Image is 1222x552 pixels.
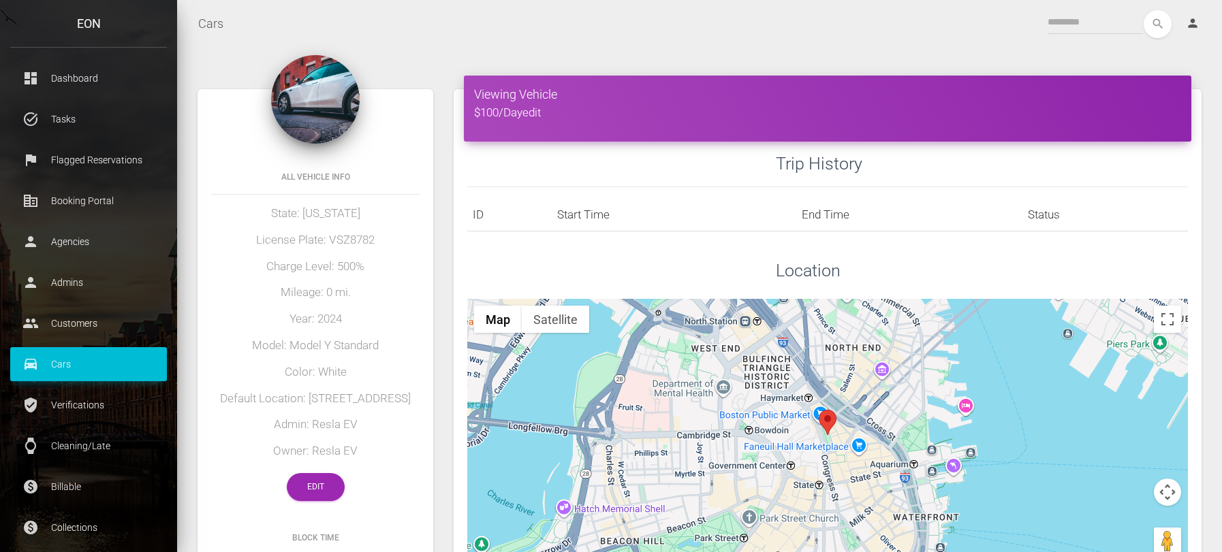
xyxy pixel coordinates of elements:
button: Map camera controls [1154,478,1181,506]
button: search [1144,10,1172,38]
a: verified_user Verifications [10,388,167,422]
a: watch Cleaning/Late [10,429,167,463]
a: paid Collections [10,510,167,545]
a: flag Flagged Reservations [10,143,167,177]
a: edit [522,105,541,119]
h5: Mileage: 0 mi. [211,285,420,301]
h5: Model: Model Y Standard [211,338,420,354]
a: corporate_fare Booking Portal [10,184,167,218]
h5: State: [US_STATE] [211,206,420,222]
th: Start Time [552,198,796,231]
a: drive_eta Cars [10,347,167,381]
img: 168.jpg [271,55,360,144]
i: person [1186,16,1200,30]
th: End Time [796,198,1022,231]
h3: Trip History [776,152,1188,176]
th: Status [1022,198,1188,231]
h6: All Vehicle Info [211,171,420,183]
p: Dashboard [20,68,157,88]
h3: Location [776,259,1188,282]
h5: Default Location: [STREET_ADDRESS] [211,391,420,407]
a: Edit [287,473,345,501]
a: Cars [198,7,223,41]
p: Admins [20,272,157,293]
button: Show street map [474,306,522,333]
h4: Viewing Vehicle [474,86,1181,103]
h6: Block Time [211,532,420,544]
h5: Color: White [211,364,420,380]
th: ID [467,198,552,231]
button: Show satellite imagery [522,306,589,333]
button: Toggle fullscreen view [1154,306,1181,333]
a: person [1176,10,1212,37]
a: people Customers [10,306,167,340]
h5: Owner: Resla EV [211,443,420,459]
a: paid Billable [10,470,167,504]
p: Collections [20,517,157,538]
p: Customers [20,313,157,334]
h5: Charge Level: 500% [211,259,420,275]
h5: Admin: Resla EV [211,417,420,433]
p: Tasks [20,109,157,129]
a: person Agencies [10,225,167,259]
p: Agencies [20,231,157,252]
p: Billable [20,476,157,497]
h5: Year: 2024 [211,311,420,327]
a: person Admins [10,265,167,299]
p: Verifications [20,395,157,415]
a: dashboard Dashboard [10,61,167,95]
p: Cleaning/Late [20,436,157,456]
h5: $100/Day [474,105,1181,121]
p: Flagged Reservations [20,150,157,170]
a: task_alt Tasks [10,102,167,136]
p: Booking Portal [20,191,157,211]
h5: License Plate: VSZ8782 [211,232,420,248]
p: Cars [20,354,157,374]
